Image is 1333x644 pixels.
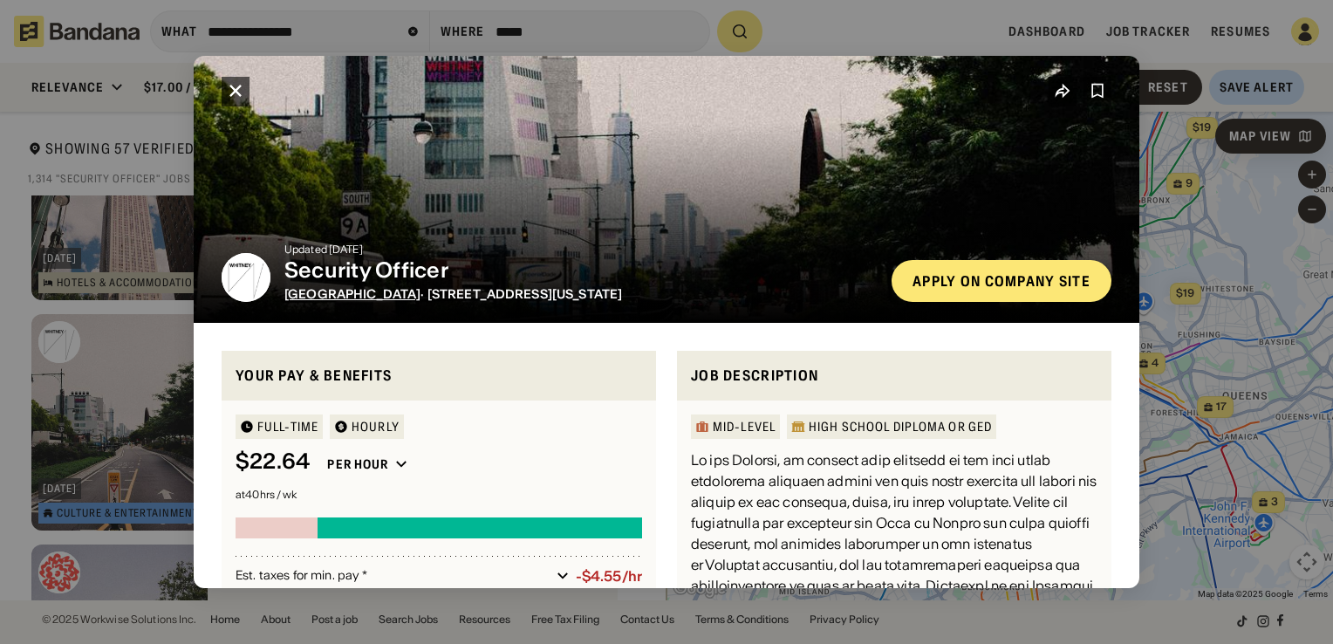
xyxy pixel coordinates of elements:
div: Full-time [257,421,318,433]
div: · [STREET_ADDRESS][US_STATE] [284,287,878,302]
span: [GEOGRAPHIC_DATA] [284,286,420,302]
div: HOURLY [352,421,400,433]
img: Whitney Museum logo [222,253,270,302]
div: Your pay & benefits [236,365,642,387]
div: Apply on company site [913,274,1090,288]
div: Security Officer [284,258,878,284]
div: Est. taxes for min. pay * [236,567,550,585]
div: Updated [DATE] [284,244,878,255]
div: $ 22.64 [236,449,310,475]
div: at 40 hrs / wk [236,490,642,500]
div: Job Description [691,365,1097,387]
div: -$4.55/hr [576,568,642,585]
div: High School Diploma or GED [809,421,992,433]
div: Per hour [327,456,388,472]
div: Mid-Level [713,421,776,433]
